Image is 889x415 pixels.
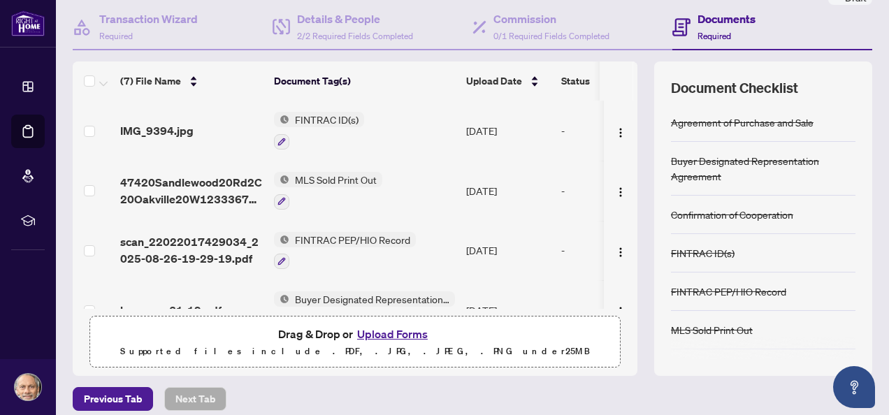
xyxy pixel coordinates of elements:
[73,387,153,411] button: Previous Tab
[833,366,875,408] button: Open asap
[671,115,814,130] div: Agreement of Purchase and Sale
[274,232,289,247] img: Status Icon
[278,325,432,343] span: Drag & Drop or
[609,180,632,202] button: Logo
[561,73,590,89] span: Status
[671,153,855,184] div: Buyer Designated Representation Agreement
[461,61,556,101] th: Upload Date
[561,123,669,138] div: -
[274,112,289,127] img: Status Icon
[561,303,669,318] div: -
[289,232,416,247] span: FINTRAC PEP/HIO Record
[466,73,522,89] span: Upload Date
[289,172,382,187] span: MLS Sold Print Out
[671,78,798,98] span: Document Checklist
[274,291,455,329] button: Status IconBuyer Designated Representation Agreement
[671,322,753,337] div: MLS Sold Print Out
[274,291,289,307] img: Status Icon
[493,31,609,41] span: 0/1 Required Fields Completed
[84,388,142,410] span: Previous Tab
[99,10,198,27] h4: Transaction Wizard
[274,172,382,210] button: Status IconMLS Sold Print Out
[561,242,669,258] div: -
[274,172,289,187] img: Status Icon
[99,343,612,360] p: Supported files include .PDF, .JPG, .JPEG, .PNG under 25 MB
[671,207,793,222] div: Confirmation of Cooperation
[297,10,413,27] h4: Details & People
[115,61,268,101] th: (7) File Name
[561,183,669,198] div: -
[461,221,556,281] td: [DATE]
[461,161,556,221] td: [DATE]
[120,302,222,319] span: buyer rep31-19.pdf
[353,325,432,343] button: Upload Forms
[609,239,632,261] button: Logo
[698,10,756,27] h4: Documents
[615,127,626,138] img: Logo
[556,61,674,101] th: Status
[268,61,461,101] th: Document Tag(s)
[90,316,620,368] span: Drag & Drop orUpload FormsSupported files include .PDF, .JPG, .JPEG, .PNG under25MB
[120,122,194,139] span: IMG_9394.jpg
[120,233,263,267] span: scan_22022017429034_2025-08-26-19-29-19.pdf
[120,174,263,207] span: 47420Sandlewood20Rd2C20Oakville20W1233367120-20Aug26.pdf
[615,187,626,198] img: Logo
[609,299,632,321] button: Logo
[11,10,45,36] img: logo
[671,284,786,299] div: FINTRAC PEP/HIO Record
[99,31,133,41] span: Required
[289,112,364,127] span: FINTRAC ID(s)
[297,31,413,41] span: 2/2 Required Fields Completed
[615,247,626,258] img: Logo
[461,280,556,340] td: [DATE]
[274,232,416,270] button: Status IconFINTRAC PEP/HIO Record
[671,245,735,261] div: FINTRAC ID(s)
[289,291,455,307] span: Buyer Designated Representation Agreement
[274,112,364,150] button: Status IconFINTRAC ID(s)
[461,101,556,161] td: [DATE]
[15,374,41,400] img: Profile Icon
[120,73,181,89] span: (7) File Name
[698,31,731,41] span: Required
[164,387,226,411] button: Next Tab
[615,306,626,317] img: Logo
[493,10,609,27] h4: Commission
[609,119,632,142] button: Logo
